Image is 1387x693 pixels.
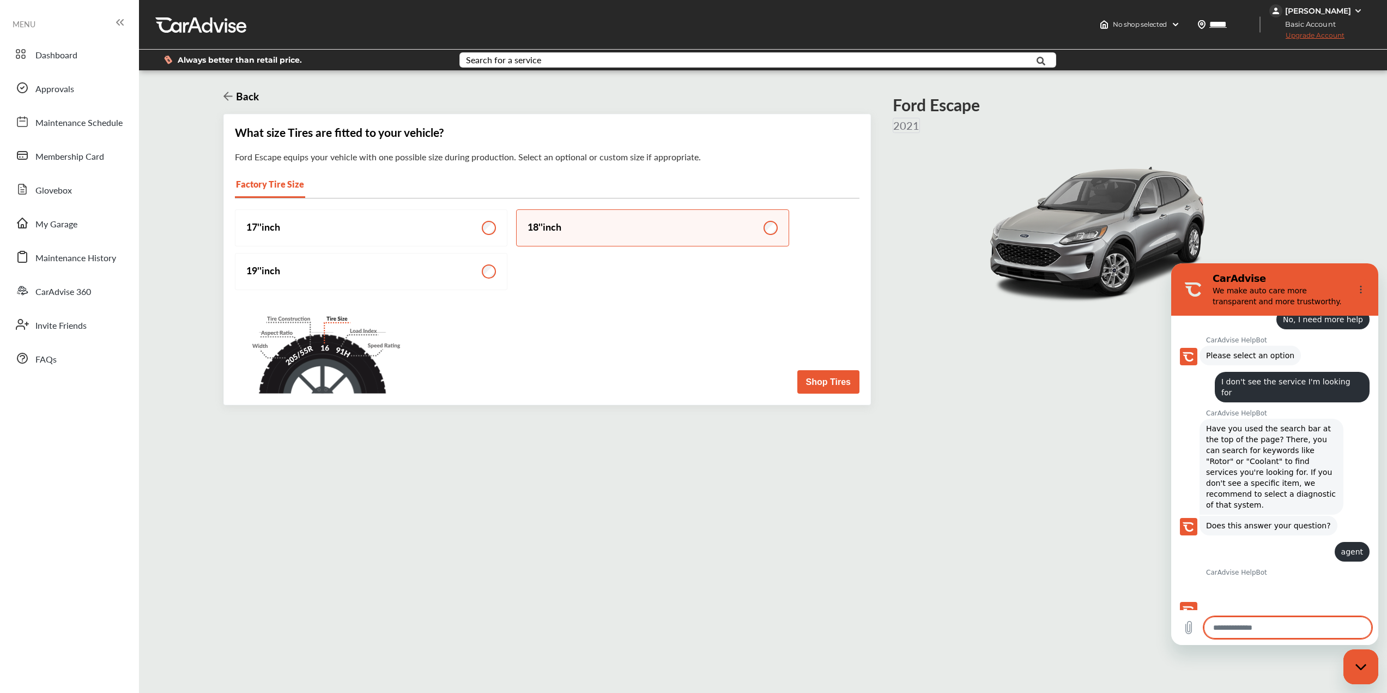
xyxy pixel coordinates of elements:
span: Always better than retail price. [178,56,302,64]
input: 17''inch [482,221,496,235]
p: 2021 [893,118,920,133]
label: 19 '' inch [235,253,507,290]
input: 18''inch [764,221,778,235]
a: Invite Friends [10,310,128,339]
span: MENU [13,20,35,28]
img: header-home-logo.8d720a4f.svg [1100,20,1109,29]
label: 18 '' inch [516,209,789,246]
div: [PERSON_NAME] [1285,6,1351,16]
span: Maintenance History [35,251,116,266]
a: Dashboard [10,40,128,68]
div: What size Tires are fitted to your vehicle? [235,125,859,139]
span: Glovebox [35,184,72,198]
span: Maintenance Schedule [35,116,123,130]
img: WGsFRI8htEPBVLJbROoPRyZpYNWhNONpIPPETTm6eUC0GeLEiAAAAAElFTkSuQmCC [1354,7,1362,15]
h4: Ford Escape [893,95,980,115]
span: Membership Card [35,150,104,164]
span: Approvals [35,82,74,97]
span: Invite Friends [35,319,87,333]
img: 14967_st0640_046.png [981,144,1214,318]
img: header-divider.bc55588e.svg [1259,16,1261,33]
div: Search for a service [466,56,541,64]
img: header-down-arrow.9dd2ce7d.svg [1171,20,1180,29]
div: Ford Escape equips your vehicle with one possible size during production. Select an optional or c... [235,150,859,164]
a: Glovebox [10,175,128,203]
a: Membership Card [10,141,128,170]
a: CarAdvise 360 [10,276,128,305]
span: CarAdvise 360 [35,285,91,299]
a: Maintenance History [10,243,128,271]
div: Factory Tire Size [235,172,305,198]
img: tire-size.d7294253.svg [235,312,410,394]
a: Maintenance Schedule [10,107,128,136]
span: Upgrade Account [1269,31,1344,45]
iframe: Messaging window [1171,263,1378,645]
img: location_vector.a44bc228.svg [1197,20,1206,29]
span: My Garage [35,218,77,232]
span: Dashboard [35,49,77,63]
a: FAQs [10,344,128,372]
button: Shop Tires [797,370,859,394]
label: 17 '' inch [235,209,507,246]
img: dollor_label_vector.a70140d1.svg [164,55,172,64]
span: Basic Account [1270,19,1344,30]
input: 19''inch [482,264,496,279]
iframe: Button to launch messaging window, conversation in progress [1343,649,1378,684]
h3: Back [233,89,259,104]
a: Approvals [10,74,128,102]
a: My Garage [10,209,128,237]
span: FAQs [35,353,57,367]
span: No shop selected [1113,20,1167,29]
a: Shop Tires [797,375,859,388]
img: jVpblrzwTbfkPYzPPzSLxeg0AAAAASUVORK5CYII= [1269,4,1282,17]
